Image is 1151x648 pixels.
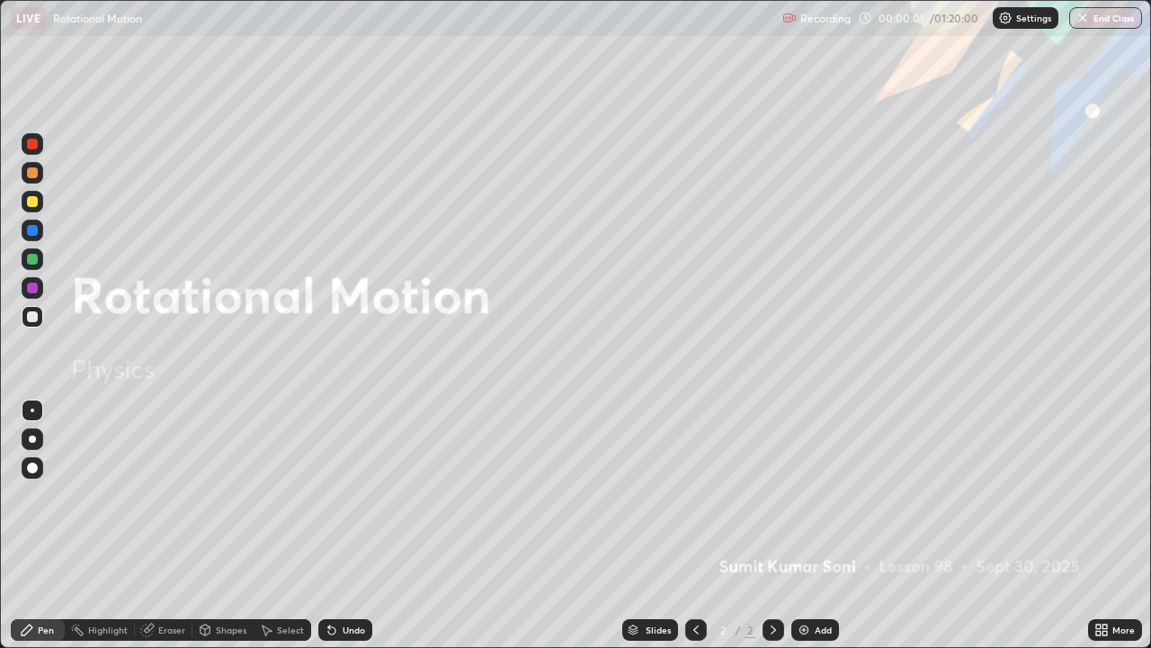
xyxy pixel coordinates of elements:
img: add-slide-button [797,623,811,637]
div: Undo [343,625,365,634]
p: Settings [1016,13,1051,22]
p: Recording [800,12,851,25]
div: Select [277,625,304,634]
button: End Class [1069,7,1142,29]
img: end-class-cross [1075,11,1090,25]
div: Highlight [88,625,128,634]
div: Eraser [158,625,185,634]
div: 2 [714,625,732,635]
div: 2 [745,622,755,638]
div: / [736,625,741,635]
p: LIVE [16,11,40,25]
div: More [1112,625,1135,634]
img: class-settings-icons [998,11,1013,25]
img: recording.375f2c34.svg [782,11,797,25]
div: Shapes [216,625,246,634]
div: Pen [38,625,54,634]
p: Rotational Motion [53,11,142,25]
div: Add [815,625,832,634]
div: Slides [646,625,671,634]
